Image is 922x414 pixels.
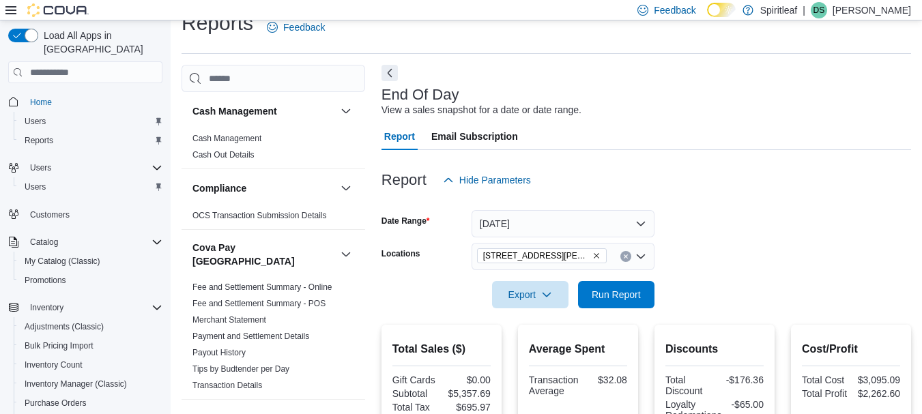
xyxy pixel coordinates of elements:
[431,123,518,150] span: Email Subscription
[3,158,168,177] button: Users
[182,279,365,399] div: Cova Pay [GEOGRAPHIC_DATA]
[192,348,246,357] a: Payout History
[635,251,646,262] button: Open list of options
[19,395,162,411] span: Purchase Orders
[472,210,654,237] button: [DATE]
[192,314,266,325] span: Merchant Statement
[338,180,354,196] button: Compliance
[3,205,168,224] button: Customers
[803,2,805,18] p: |
[25,160,57,176] button: Users
[25,181,46,192] span: Users
[192,380,262,391] span: Transaction Details
[261,14,330,41] a: Feedback
[19,113,51,130] a: Users
[760,2,797,18] p: Spiritleaf
[3,91,168,111] button: Home
[381,87,459,103] h3: End Of Day
[192,331,309,342] span: Payment and Settlement Details
[192,331,309,341] a: Payment and Settlement Details
[381,172,427,188] h3: Report
[707,3,736,17] input: Dark Mode
[19,376,162,392] span: Inventory Manager (Classic)
[25,275,66,286] span: Promotions
[25,93,162,110] span: Home
[25,321,104,332] span: Adjustments (Classic)
[283,20,325,34] span: Feedback
[182,130,365,168] div: Cash Management
[19,132,59,149] a: Reports
[27,3,89,17] img: Cova
[25,398,87,409] span: Purchase Orders
[14,271,168,290] button: Promotions
[14,131,168,150] button: Reports
[192,133,261,144] span: Cash Management
[25,160,162,176] span: Users
[392,402,439,413] div: Total Tax
[182,207,365,229] div: Compliance
[192,181,335,195] button: Compliance
[392,374,439,385] div: Gift Cards
[30,209,70,220] span: Customers
[25,94,57,110] a: Home
[3,298,168,317] button: Inventory
[381,65,398,81] button: Next
[192,347,246,358] span: Payout History
[25,207,75,223] a: Customers
[592,252,601,260] button: Remove 555 - Spiritleaf Lawrence Ave (North York) from selection in this group
[500,281,560,308] span: Export
[192,149,255,160] span: Cash Out Details
[19,179,162,195] span: Users
[338,246,354,263] button: Cova Pay [GEOGRAPHIC_DATA]
[338,103,354,119] button: Cash Management
[492,281,568,308] button: Export
[811,2,827,18] div: Danielle S
[444,402,491,413] div: $695.97
[14,317,168,336] button: Adjustments (Classic)
[483,249,590,263] span: [STREET_ADDRESS][PERSON_NAME]
[192,299,326,308] a: Fee and Settlement Summary - POS
[19,338,162,354] span: Bulk Pricing Import
[192,381,262,390] a: Transaction Details
[192,298,326,309] span: Fee and Settlement Summary - POS
[802,374,848,385] div: Total Cost
[477,248,607,263] span: 555 - Spiritleaf Lawrence Ave (North York)
[19,338,99,354] a: Bulk Pricing Import
[592,288,641,301] span: Run Report
[19,272,162,289] span: Promotions
[854,388,900,399] div: $2,262.60
[192,364,289,374] span: Tips by Budtender per Day
[620,251,631,262] button: Clear input
[384,123,415,150] span: Report
[14,177,168,196] button: Users
[19,113,162,130] span: Users
[19,319,109,335] a: Adjustments (Classic)
[381,248,420,259] label: Locations
[25,299,69,316] button: Inventory
[19,132,162,149] span: Reports
[437,166,536,194] button: Hide Parameters
[19,357,88,373] a: Inventory Count
[444,388,491,399] div: $5,357.69
[192,241,335,268] button: Cova Pay [GEOGRAPHIC_DATA]
[192,282,332,292] a: Fee and Settlement Summary - Online
[584,374,626,385] div: $32.08
[3,233,168,252] button: Catalog
[25,234,162,250] span: Catalog
[192,282,332,293] span: Fee and Settlement Summary - Online
[392,341,491,357] h2: Total Sales ($)
[182,10,253,37] h1: Reports
[14,374,168,394] button: Inventory Manager (Classic)
[25,299,162,316] span: Inventory
[25,234,63,250] button: Catalog
[381,103,581,117] div: View a sales snapshot for a date or date range.
[665,341,764,357] h2: Discounts
[192,364,289,374] a: Tips by Budtender per Day
[19,357,162,373] span: Inventory Count
[19,395,92,411] a: Purchase Orders
[14,394,168,413] button: Purchase Orders
[854,374,900,385] div: $3,095.09
[444,374,491,385] div: $0.00
[19,272,72,289] a: Promotions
